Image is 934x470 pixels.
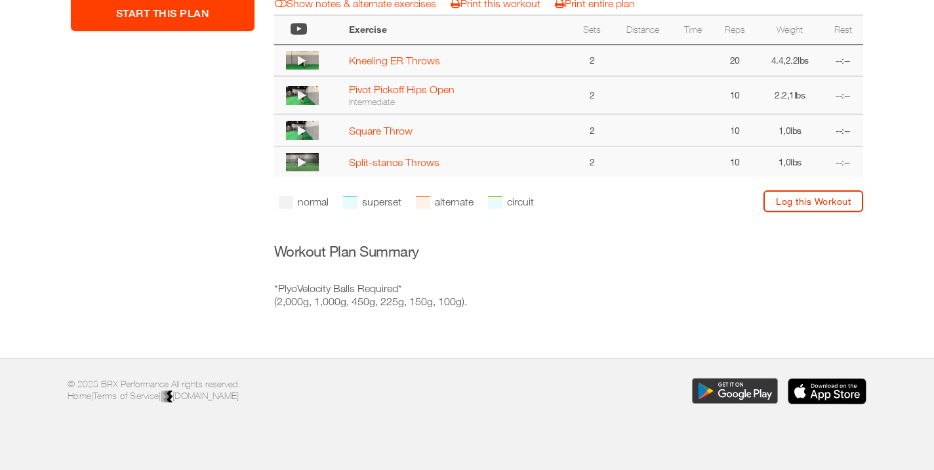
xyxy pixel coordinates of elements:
td: 1,0 [757,114,823,146]
a: Pivot Pickoff Hips Open [349,83,455,95]
p: © 2025 BRX Performance All rights reserved. | | [68,378,457,404]
td: 2 [572,45,613,76]
td: 2 [572,114,613,146]
li: circuit [488,190,534,213]
img: Download the BRX Performance app for Google Play [692,378,779,404]
span: lbs [790,125,802,136]
th: Rest [822,15,863,45]
th: Distance [613,15,673,45]
a: Square Throw [349,125,413,137]
li: superset [343,190,401,213]
th: Reps [713,15,757,45]
img: thumbnail.png [286,51,319,70]
th: Exercise [342,15,572,45]
img: colorblack-fill [161,391,173,404]
td: 10 [713,76,757,114]
td: 10 [713,146,757,177]
div: Intermediate [349,96,565,108]
td: 1,0 [757,146,823,177]
a: Terms of Service [93,391,159,401]
td: 2 [572,76,613,114]
img: Download the BRX Performance app for iOS [788,378,866,404]
td: --:-- [822,146,863,177]
span: lbs [794,89,805,100]
td: 4.4,2.2 [757,45,823,76]
img: thumbnail.png [286,153,319,171]
img: thumbnail.png [286,86,319,104]
th: Time [672,15,713,45]
h3: Workout Plan Summary [274,242,864,262]
a: Kneeling ER Throws [349,54,440,66]
a: Split-stance Throws [349,156,439,168]
a: Home [68,391,91,401]
td: 2.2,1 [757,76,823,114]
td: --:-- [822,45,863,76]
a: Log this Workout [763,190,863,212]
td: --:-- [822,76,863,114]
td: 2 [572,146,613,177]
td: 10 [713,114,757,146]
img: thumbnail.png [286,121,319,139]
td: 20 [713,45,757,76]
li: alternate [416,190,474,213]
span: lbs [798,54,809,66]
a: [DOMAIN_NAME] [161,391,239,401]
span: lbs [790,156,802,167]
th: Weight [757,15,823,45]
p: *PlyoVelocity Balls Required* (2,000g, 1,000g, 450g, 225g, 150g, 100g). [274,282,864,309]
td: --:-- [822,114,863,146]
th: Sets [572,15,613,45]
li: normal [279,190,329,213]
